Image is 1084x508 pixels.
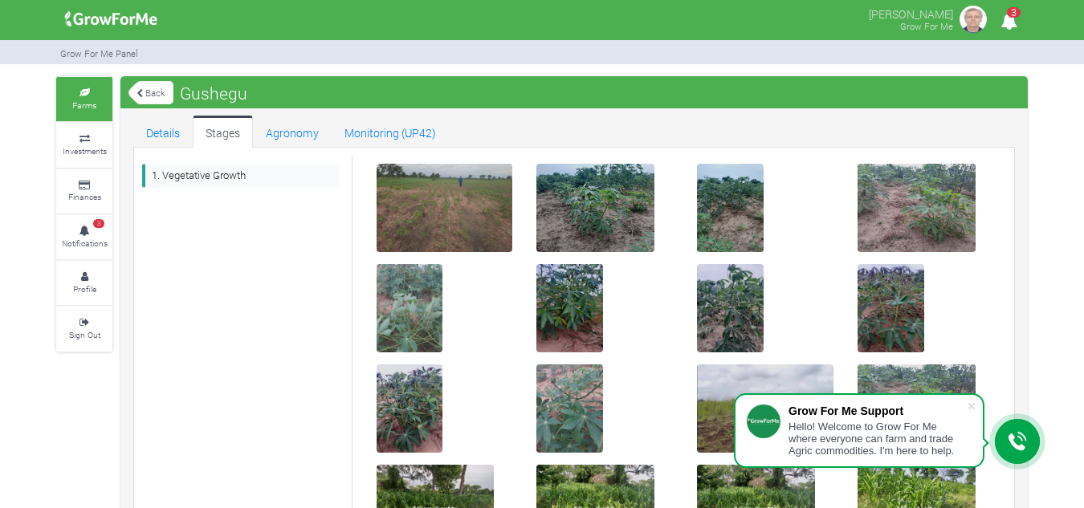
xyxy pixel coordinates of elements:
[56,77,112,121] a: Farms
[56,261,112,305] a: Profile
[957,3,989,35] img: growforme image
[72,100,96,111] small: Farms
[68,191,101,202] small: Finances
[142,164,340,187] a: 1. Vegetative Growth
[869,3,953,22] p: [PERSON_NAME]
[993,3,1025,39] i: Notifications
[1007,7,1021,18] span: 3
[56,215,112,259] a: 3 Notifications
[133,116,193,148] a: Details
[56,123,112,167] a: Investments
[332,116,449,148] a: Monitoring (UP42)
[62,238,108,249] small: Notifications
[176,77,251,109] span: Gushegu
[128,79,173,106] a: Back
[60,47,138,59] small: Grow For Me Panel
[93,219,104,229] span: 3
[789,421,967,457] div: Hello! Welcome to Grow For Me where everyone can farm and trade Agric commodities. I'm here to help.
[56,307,112,351] a: Sign Out
[253,116,332,148] a: Agronomy
[69,329,100,340] small: Sign Out
[59,3,163,35] img: growforme image
[789,404,967,417] div: Grow For Me Support
[193,116,253,148] a: Stages
[900,20,953,32] small: Grow For Me
[73,283,96,295] small: Profile
[56,169,112,213] a: Finances
[63,145,107,156] small: Investments
[993,15,1025,30] a: 3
